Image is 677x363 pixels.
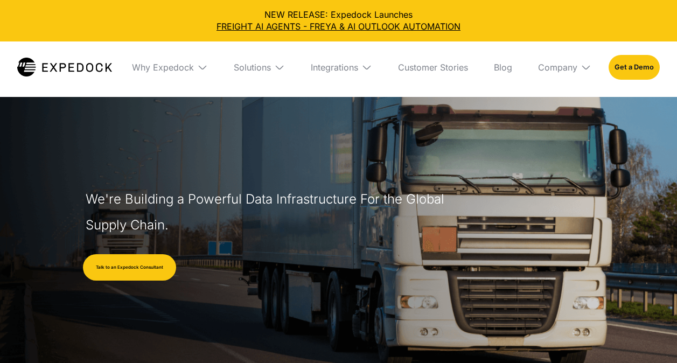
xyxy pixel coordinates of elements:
[9,20,668,32] a: FREIGHT AI AGENTS - FREYA & AI OUTLOOK AUTOMATION
[132,62,194,73] div: Why Expedock
[234,62,271,73] div: Solutions
[9,9,668,33] div: NEW RELEASE: Expedock Launches
[83,254,176,281] a: Talk to an Expedock Consultant
[86,186,450,238] h1: We're Building a Powerful Data Infrastructure For the Global Supply Chain.
[538,62,577,73] div: Company
[389,41,477,93] a: Customer Stories
[485,41,521,93] a: Blog
[609,55,660,80] a: Get a Demo
[311,62,358,73] div: Integrations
